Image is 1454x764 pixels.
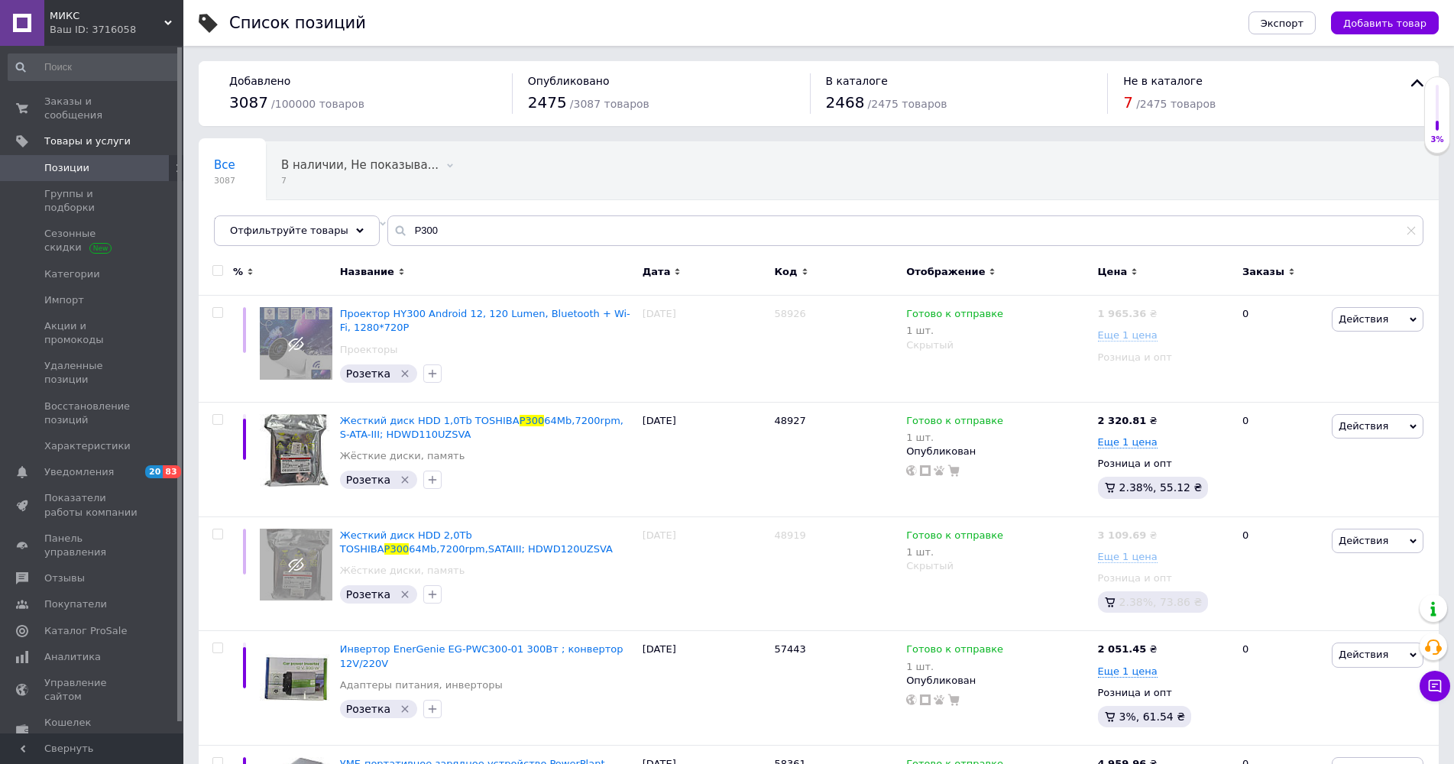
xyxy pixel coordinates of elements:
div: Розница и опт [1098,686,1229,700]
div: Опубликован [906,445,1090,458]
button: Добавить товар [1331,11,1439,34]
span: Еще 1 цена [1098,551,1158,563]
a: Проекторы [340,343,398,357]
span: 2.38%, 55.12 ₴ [1119,481,1203,494]
span: Код [774,265,797,279]
span: Добавлено [229,75,290,87]
span: Все [214,158,235,172]
div: Опубликован [906,674,1090,688]
span: Дата [643,265,671,279]
span: Отображение [906,265,985,279]
span: 48919 [774,529,805,541]
div: Список позиций [229,15,366,31]
span: Кошелек компании [44,716,141,743]
span: 3%, 61.54 ₴ [1119,711,1185,723]
span: Розетка [346,703,390,715]
span: Управление сайтом [44,676,141,704]
b: 2 320.81 [1098,415,1147,426]
span: Цена [1098,265,1128,279]
span: 83 [163,465,180,478]
span: Действия [1339,535,1388,546]
img: Инвертор EnerGenie EG-PWC300-01 300Bт ; конвертор 12V/220V [260,643,332,715]
div: ₴ [1098,643,1158,656]
span: Не в каталоге [1123,75,1203,87]
a: Жёсткие диски, память [340,564,465,578]
span: Корневая группа, Батар... [214,216,371,230]
a: Проектор HY300 Android 12, 120 Lumen, Bluetooth + Wi-Fi, 1280*720P [340,308,630,333]
svg: Удалить метку [399,703,411,715]
span: Категории [44,267,100,281]
span: Отзывы [44,571,85,585]
span: 2468 [826,93,865,112]
svg: Удалить метку [399,474,411,486]
svg: Удалить метку [399,588,411,601]
span: Заказы [1242,265,1284,279]
span: 64Mb,7200rpm,SATAIII; HDWD120UZSVA [409,543,613,555]
div: 1 шт. [906,661,1003,672]
span: Акции и промокоды [44,319,141,347]
span: 57443 [774,643,805,655]
span: МИКС [50,9,164,23]
b: 2 051.45 [1098,643,1147,655]
span: Панель управления [44,532,141,559]
div: 0 [1233,516,1328,631]
span: Показатели работы компании [44,491,141,519]
a: Жесткий диск HDD 1,0Tb TOSHIBAP30064Mb,7200rpm, S-ATA-III; HDWD110UZSVA [340,415,623,440]
span: 3087 [229,93,268,112]
span: Жесткий диск HDD 1,0Tb TOSHIBA [340,415,520,426]
img: Жесткий диск HDD 1,0Tb TOSHIBA P300 64Mb,7200rpm, S-ATA-III; HDWD110UZSVA [260,414,332,487]
button: Экспорт [1248,11,1316,34]
span: 20 [145,465,163,478]
div: 0 [1233,631,1328,746]
div: Розница и опт [1098,457,1229,471]
div: 0 [1233,402,1328,516]
span: В наличии, Не показыва... [281,158,439,172]
button: Чат с покупателем [1420,671,1450,701]
div: [DATE] [639,631,771,746]
b: 1 965.36 [1098,308,1147,319]
div: 0 [1233,296,1328,403]
span: Действия [1339,313,1388,325]
div: 1 шт. [906,432,1003,443]
span: Еще 1 цена [1098,329,1158,342]
span: Розетка [346,474,390,486]
span: / 2475 товаров [868,98,947,110]
a: Адаптеры питания, инверторы [340,678,503,692]
span: 2475 [528,93,567,112]
span: Розетка [346,588,390,601]
span: / 2475 товаров [1136,98,1216,110]
span: Действия [1339,649,1388,660]
div: [DATE] [639,516,771,631]
span: Группы и подборки [44,187,141,215]
span: / 3087 товаров [570,98,649,110]
span: / 100000 товаров [271,98,364,110]
span: Позиции [44,161,89,175]
div: В наличии, Не показываются в Каталоге ProSale, В наличии [266,142,469,200]
span: Еще 1 цена [1098,665,1158,678]
span: Название [340,265,394,279]
span: Удаленные позиции [44,359,141,387]
span: % [233,265,243,279]
input: Поиск [8,53,180,81]
div: ₴ [1098,307,1158,321]
input: Поиск по названию позиции, артикулу и поисковым запросам [387,215,1423,246]
span: Характеристики [44,439,131,453]
span: Экспорт [1261,18,1303,29]
span: Жесткий диск HDD 2,0Tb TOSHIBA [340,529,472,555]
div: Розница и опт [1098,571,1229,585]
span: Готово к отправке [906,415,1003,431]
div: [DATE] [639,402,771,516]
b: 3 109.69 [1098,529,1147,541]
span: Сезонные скидки [44,227,141,254]
span: Инвертор EnerGenie EG-PWC300-01 300Bт ; конвертор 12V/220V [340,643,623,668]
span: 7 [281,175,439,186]
span: Товары и услуги [44,134,131,148]
div: Скрытый [906,559,1090,573]
span: Уведомления [44,465,114,479]
span: Опубликовано [528,75,610,87]
div: 1 шт. [906,325,1003,336]
span: 58926 [774,308,805,319]
span: Импорт [44,293,84,307]
span: Действия [1339,420,1388,432]
span: Готово к отправке [906,643,1003,659]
